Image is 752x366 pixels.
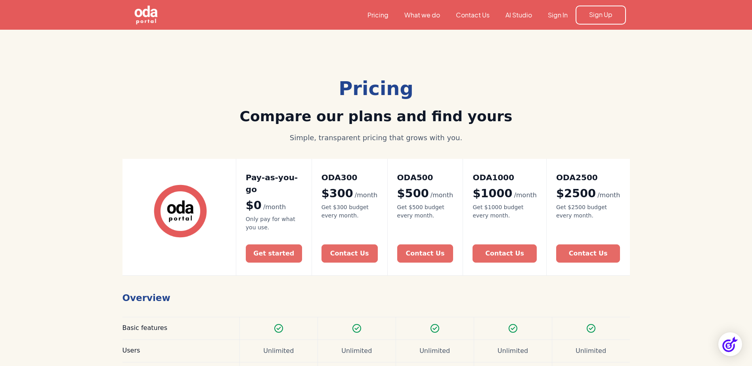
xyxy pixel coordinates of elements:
div: Get $2500 budget every month. [556,203,620,220]
div: Contact Us [485,249,524,258]
div: $2500 [556,187,620,200]
div: Unlimited [419,346,450,356]
a: Contact Us [321,244,378,263]
span: /month [514,191,537,199]
div: Unlimited [498,346,528,356]
div: Contact Us [406,249,445,258]
a: Contact Us [556,244,620,263]
a: Sign Up [576,6,626,25]
div: Users [122,346,230,355]
div: Unlimited [576,346,606,356]
h2: ODA1000 [473,172,537,183]
div: Contact Us [569,249,608,258]
div: $500 [397,187,453,200]
a: Get started [246,244,302,263]
h2: ODA300 [321,172,378,183]
h2: Compare our plans and find yours [224,107,528,126]
div: Unlimited [341,346,372,356]
div: Basic features [122,324,230,332]
div: $0 [246,198,302,212]
a: Contact Us [473,244,537,263]
div: Only pay for what you use. [246,215,302,232]
h2: ODA2500 [556,172,620,183]
div: Get $500 budget every month. [397,203,453,220]
div: Get $300 budget every month. [321,203,378,220]
a: What we do [396,11,448,19]
div: $1000 [473,187,537,200]
div: Get $1000 budget every month. [473,203,537,220]
div: $300 [321,187,378,200]
h2: Pay-as-you-go [246,172,302,195]
div: Sign Up [589,10,612,19]
h2: ODA500 [397,172,453,183]
a: Contact Us [448,11,498,19]
a: Sign In [540,11,576,19]
div: Get started [253,249,294,258]
div: Unlimited [263,346,294,356]
div: Simple, transparent pricing that grows with you. [224,132,528,143]
span: /month [355,191,377,199]
div: Pricing [224,74,528,103]
span: /month [431,191,453,199]
h1: Overview [122,285,630,307]
span: /month [263,203,286,211]
span: /month [597,191,620,199]
a: Contact Us [397,244,453,263]
a: home [126,5,202,25]
a: Pricing [360,11,396,19]
div: Contact Us [330,249,369,258]
a: AI Studio [498,11,540,19]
